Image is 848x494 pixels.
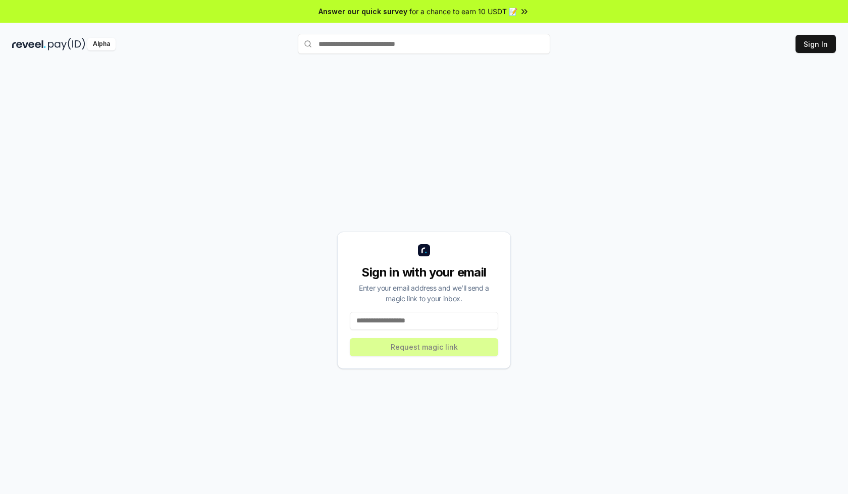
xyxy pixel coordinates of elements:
[796,35,836,53] button: Sign In
[350,283,498,304] div: Enter your email address and we’ll send a magic link to your inbox.
[409,6,517,17] span: for a chance to earn 10 USDT 📝
[319,6,407,17] span: Answer our quick survey
[48,38,85,50] img: pay_id
[87,38,116,50] div: Alpha
[350,264,498,281] div: Sign in with your email
[418,244,430,256] img: logo_small
[12,38,46,50] img: reveel_dark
